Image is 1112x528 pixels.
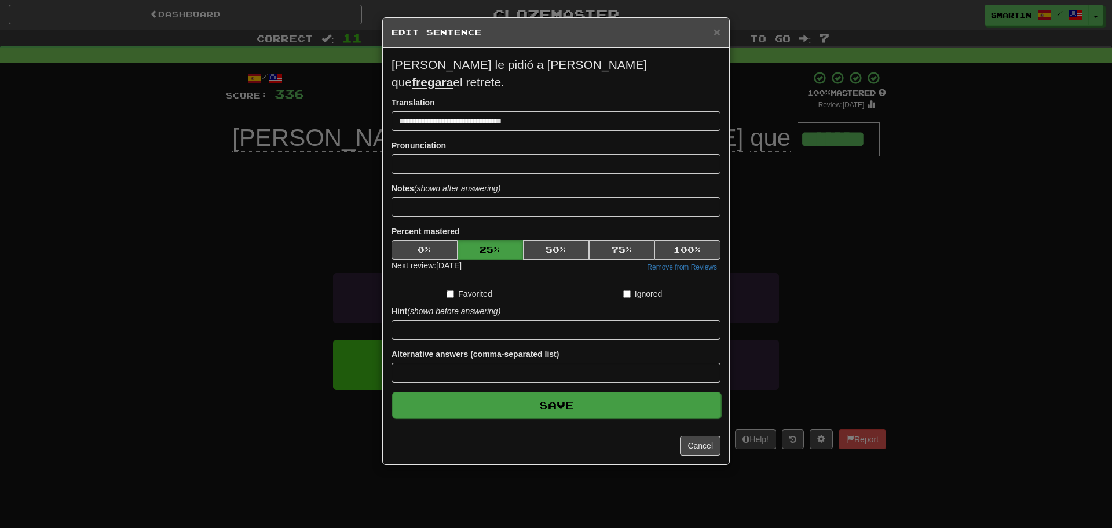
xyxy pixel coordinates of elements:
label: Percent mastered [392,225,460,237]
button: Remove from Reviews [643,261,720,274]
em: (shown after answering) [414,184,500,193]
span: × [714,25,720,38]
div: Next review: [DATE] [392,260,462,274]
button: 0% [392,240,458,260]
label: Ignored [623,288,662,300]
button: 75% [589,240,655,260]
label: Alternative answers (comma-separated list) [392,348,559,360]
u: fregara [412,75,453,89]
p: [PERSON_NAME] le pidió a [PERSON_NAME] que el retrete. [392,56,720,91]
label: Hint [392,305,500,317]
label: Favorited [447,288,492,300]
em: (shown before answering) [407,307,500,316]
h5: Edit Sentence [392,27,720,38]
label: Notes [392,183,500,194]
input: Favorited [447,290,454,298]
div: Percent mastered [392,240,720,260]
button: 25% [458,240,524,260]
button: Cancel [680,436,720,456]
label: Pronunciation [392,140,446,151]
button: 100% [654,240,720,260]
label: Translation [392,97,435,108]
button: 50% [523,240,589,260]
button: Close [714,26,720,38]
button: Save [392,392,721,418]
input: Ignored [623,290,631,298]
